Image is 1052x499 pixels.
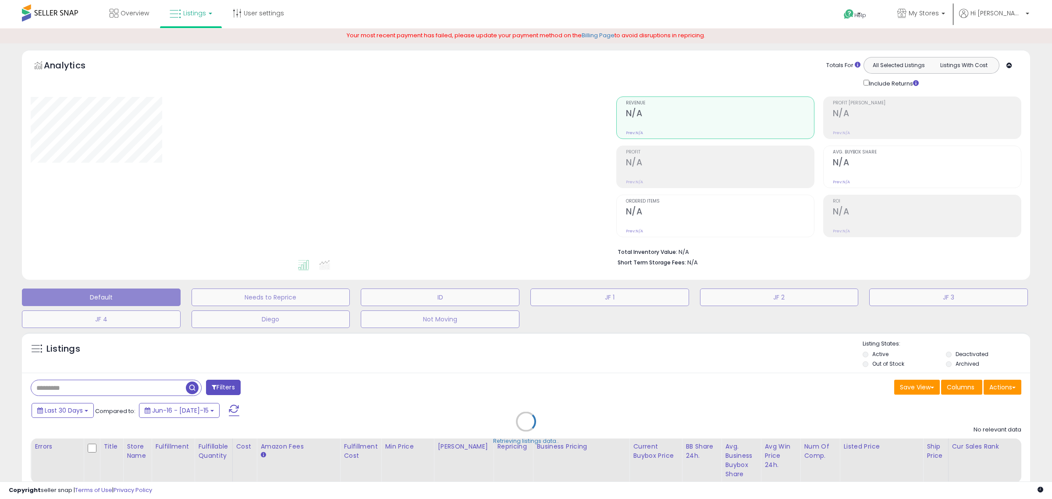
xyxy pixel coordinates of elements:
button: ID [361,289,519,306]
small: Prev: N/A [626,228,643,234]
button: Diego [192,310,350,328]
b: Short Term Storage Fees: [618,259,686,266]
strong: Copyright [9,486,41,494]
button: JF 4 [22,310,181,328]
li: N/A [618,246,1015,257]
span: Help [854,11,866,19]
a: Help [837,2,883,29]
span: Overview [121,9,149,18]
small: Prev: N/A [833,130,850,135]
span: My Stores [909,9,939,18]
span: ROI [833,199,1021,204]
a: Hi [PERSON_NAME] [959,9,1029,29]
button: Listings With Cost [931,60,996,71]
h5: Analytics [44,59,103,74]
button: JF 2 [700,289,859,306]
button: Not Moving [361,310,519,328]
div: Totals For [826,61,860,70]
span: Listings [183,9,206,18]
span: Ordered Items [626,199,814,204]
span: Profit [626,150,814,155]
button: JF 1 [530,289,689,306]
div: seller snap | | [9,486,152,495]
i: Get Help [843,9,854,20]
h2: N/A [626,157,814,169]
h2: N/A [833,157,1021,169]
span: Your most recent payment has failed, please update your payment method on the to avoid disruption... [347,31,705,39]
a: Billing Page [582,31,615,39]
div: Include Returns [857,78,929,88]
button: JF 3 [869,289,1028,306]
small: Prev: N/A [833,228,850,234]
h2: N/A [833,207,1021,218]
h2: N/A [833,108,1021,120]
button: Needs to Reprice [192,289,350,306]
button: Default [22,289,181,306]
span: Hi [PERSON_NAME] [970,9,1023,18]
span: N/A [687,258,698,267]
b: Total Inventory Value: [618,248,677,256]
span: Profit [PERSON_NAME] [833,101,1021,106]
small: Prev: N/A [833,179,850,185]
span: Avg. Buybox Share [833,150,1021,155]
small: Prev: N/A [626,130,643,135]
span: Revenue [626,101,814,106]
small: Prev: N/A [626,179,643,185]
h2: N/A [626,108,814,120]
h2: N/A [626,207,814,218]
div: Retrieving listings data.. [493,437,559,445]
button: All Selected Listings [866,60,931,71]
